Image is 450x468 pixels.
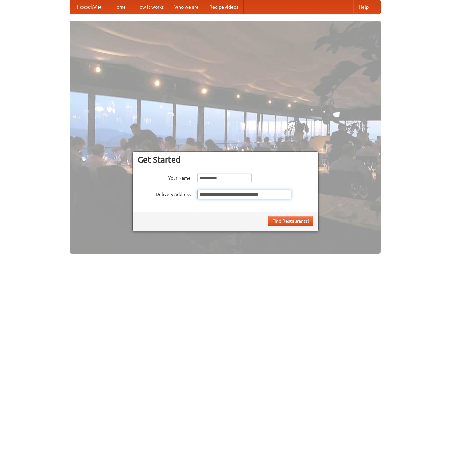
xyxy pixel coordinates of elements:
a: Help [353,0,374,14]
button: Find Restaurants! [268,216,313,226]
h3: Get Started [138,155,313,165]
a: Home [108,0,131,14]
a: Who we are [169,0,204,14]
a: Recipe videos [204,0,244,14]
label: Delivery Address [138,190,191,198]
label: Your Name [138,173,191,181]
a: How it works [131,0,169,14]
a: FoodMe [70,0,108,14]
